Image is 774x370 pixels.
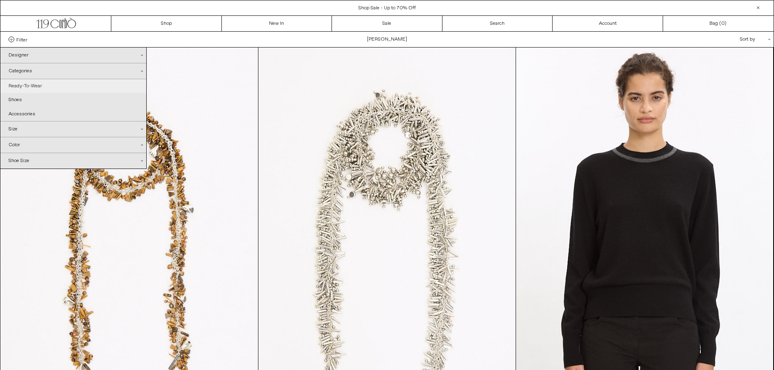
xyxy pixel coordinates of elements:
a: Search [442,16,553,31]
a: New In [222,16,332,31]
a: Bag () [663,16,774,31]
div: Color [0,137,146,153]
span: 0 [721,20,724,27]
span: Filter [16,37,27,42]
a: Accessories [0,107,146,121]
a: Shop Sale - Up to 70% Off [358,5,416,11]
a: Sale [332,16,442,31]
div: Sort by [692,32,765,47]
div: Designer [0,48,146,63]
div: Shoe Size [0,153,146,169]
span: ) [721,20,726,27]
a: Shop [111,16,222,31]
a: Shoes [0,93,146,107]
a: Ready-To-Wear [0,79,146,93]
div: Size [0,121,146,137]
a: Account [553,16,663,31]
div: Categories [0,63,146,79]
